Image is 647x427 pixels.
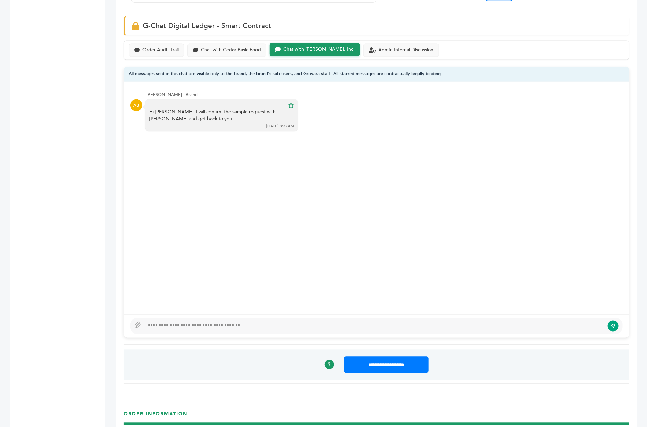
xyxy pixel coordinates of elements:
[325,360,334,369] a: ?
[124,411,629,423] h3: ORDER INFORMATION
[124,67,629,82] div: All messages sent in this chat are visible only to the brand, the brand's sub-users, and Grovara ...
[283,47,355,52] div: Chat with [PERSON_NAME], Inc.
[266,123,294,129] div: [DATE] 8:37AM
[147,92,623,98] div: [PERSON_NAME] - Brand
[201,47,261,53] div: Chat with Cedar Basic Food
[142,47,179,53] div: Order Audit Trail
[378,47,433,53] div: Admin Internal Discussion
[149,109,285,122] div: Hi [PERSON_NAME], I will confirm the sample request with [PERSON_NAME] and get back to you.
[130,99,142,111] div: AB
[143,21,271,31] span: G-Chat Digital Ledger - Smart Contract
